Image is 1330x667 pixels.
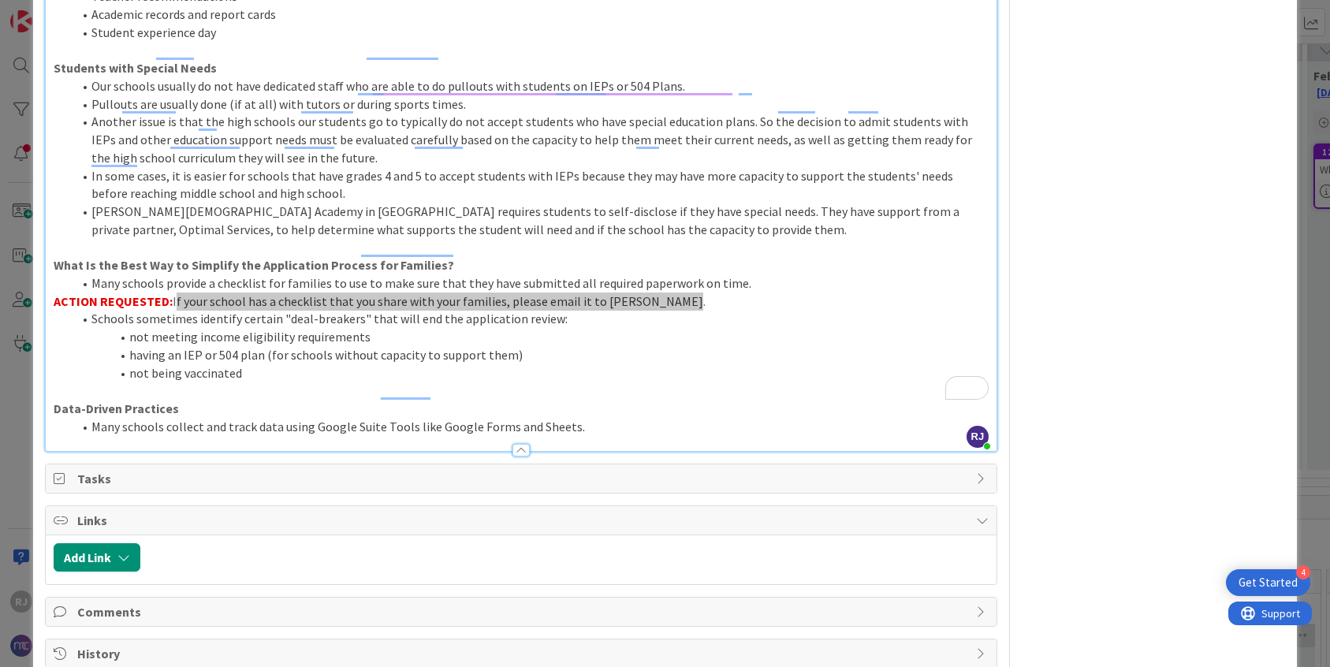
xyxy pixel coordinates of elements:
[77,511,968,530] span: Links
[73,418,989,436] li: Many schools collect and track data using Google Suite Tools like Google Forms and Sheets.
[73,95,989,114] li: Pullouts are usually done (if at all) with tutors or during sports times.
[73,310,989,328] li: Schools sometimes identify certain "deal-breakers" that will end the application review:
[73,203,989,238] li: [PERSON_NAME][DEMOGRAPHIC_DATA] Academy in [GEOGRAPHIC_DATA] requires students to self-disclose i...
[54,293,989,311] p: If your school has a checklist that you share with your families, please email it to [PERSON_NAME].
[1239,575,1298,591] div: Get Started
[54,60,217,76] strong: Students with Special Needs
[73,328,989,346] li: not meeting income eligibility requirements
[54,543,140,572] button: Add Link
[54,293,173,309] strong: ACTION REQUESTED:
[54,401,179,416] strong: Data-Driven Practices
[73,24,989,42] li: Student experience day
[77,644,968,663] span: History
[73,113,989,166] li: Another issue is that the high schools our students go to typically do not accept students who ha...
[77,469,968,488] span: Tasks
[73,6,989,24] li: Academic records and report cards
[73,167,989,203] li: In some cases, it is easier for schools that have grades 4 and 5 to accept students with IEPs bec...
[967,426,989,448] span: RJ
[73,346,989,364] li: having an IEP or 504 plan (for schools without capacity to support them)
[73,274,989,293] li: Many schools provide a checklist for families to use to make sure that they have submitted all re...
[33,2,72,21] span: Support
[73,364,989,382] li: not being vaccinated
[73,77,989,95] li: Our schools usually do not have dedicated staff who are able to do pullouts with students on IEPs...
[77,602,968,621] span: Comments
[1226,569,1310,596] div: Open Get Started checklist, remaining modules: 4
[54,257,454,273] strong: What Is the Best Way to Simplify the Application Process for Families?
[1296,565,1310,579] div: 4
